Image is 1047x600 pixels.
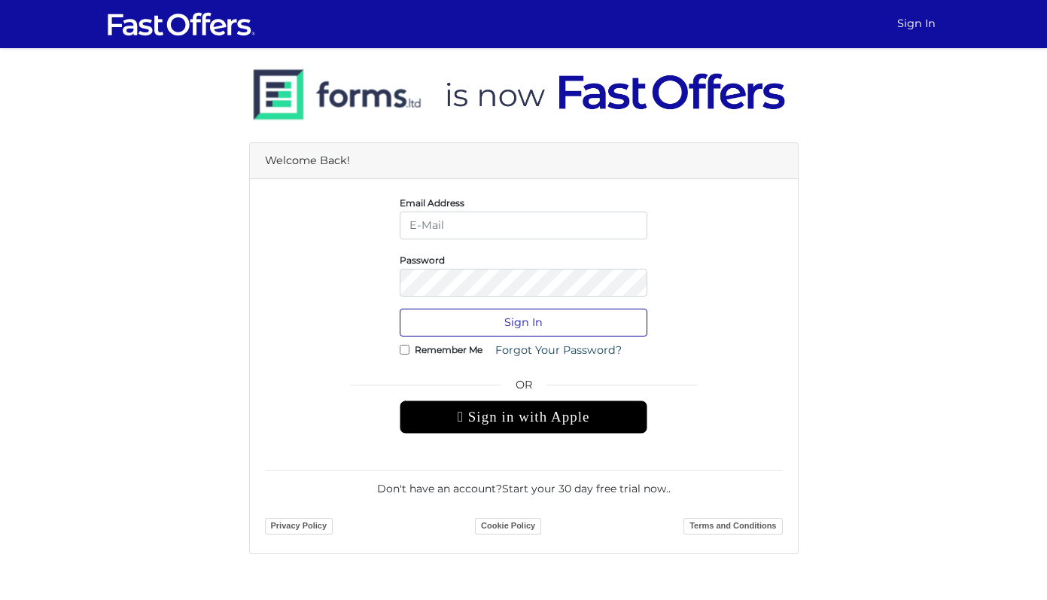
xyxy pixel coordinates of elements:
label: Password [400,258,445,262]
label: Email Address [400,201,464,205]
a: Terms and Conditions [683,518,782,535]
a: Start your 30 day free trial now. [502,482,668,495]
a: Cookie Policy [475,518,541,535]
input: E-Mail [400,212,647,239]
button: Sign In [400,309,647,337]
a: Sign In [891,9,942,38]
div: Welcome Back! [250,143,798,179]
a: Forgot Your Password? [485,337,632,364]
label: Remember Me [415,348,482,352]
div: Don't have an account? . [265,470,783,497]
div: Sign in with Apple [400,401,647,434]
a: Privacy Policy [265,518,333,535]
span: OR [400,376,647,401]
